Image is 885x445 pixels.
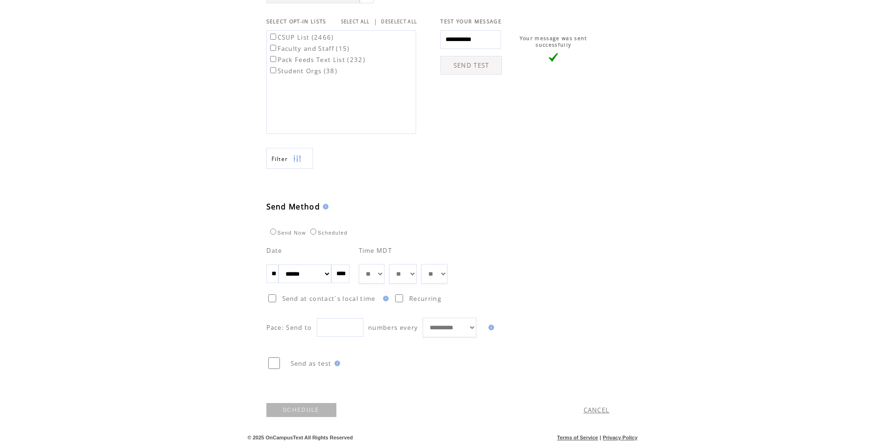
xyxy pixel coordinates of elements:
input: CSUP List (2466) [270,34,276,40]
span: numbers every [368,323,418,332]
a: SELECT ALL [341,19,370,25]
span: Time MDT [359,246,392,255]
img: filters.png [293,148,301,169]
label: Pack Feeds Text List (232) [268,56,366,64]
label: Faculty and Staff (15) [268,44,350,53]
span: | [599,435,601,440]
span: Show filters [272,155,288,163]
img: help.gif [380,296,389,301]
label: Scheduled [308,230,348,236]
a: Filter [266,148,313,169]
img: help.gif [320,204,328,209]
input: Faculty and Staff (15) [270,45,276,51]
a: DESELECT ALL [381,19,417,25]
img: help.gif [332,361,340,366]
img: vLarge.png [549,53,558,62]
a: Privacy Policy [603,435,638,440]
label: Student Orgs (38) [268,67,338,75]
img: help.gif [486,325,494,330]
a: CANCEL [584,406,610,414]
a: Terms of Service [557,435,598,440]
input: Send Now [270,229,276,235]
span: TEST YOUR MESSAGE [440,18,502,25]
label: Send Now [268,230,306,236]
span: Send at contact`s local time [282,294,376,303]
span: Recurring [409,294,441,303]
span: © 2025 OnCampusText All Rights Reserved [248,435,353,440]
span: Send Method [266,202,321,212]
span: Pace: Send to [266,323,312,332]
input: Scheduled [310,229,316,235]
a: SCHEDULE [266,403,336,417]
input: Student Orgs (38) [270,67,276,73]
span: Send as test [291,359,332,368]
span: Your message was sent successfully [520,35,587,48]
span: Date [266,246,282,255]
label: CSUP List (2466) [268,33,334,42]
input: Pack Feeds Text List (232) [270,56,276,62]
a: SEND TEST [440,56,502,75]
span: SELECT OPT-IN LISTS [266,18,327,25]
span: | [374,17,377,26]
